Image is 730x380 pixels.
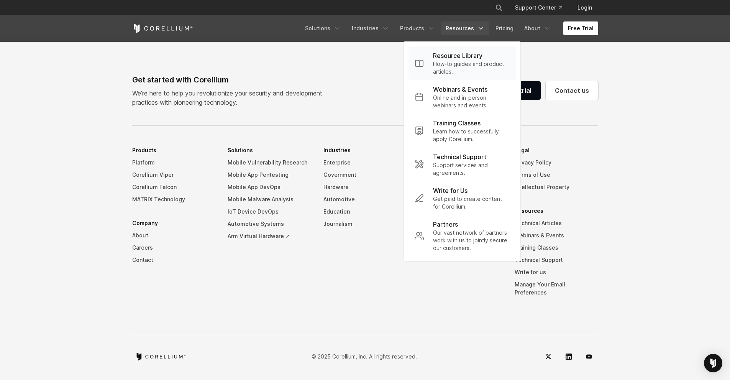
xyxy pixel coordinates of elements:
[132,169,216,181] a: Corellium Viper
[433,161,510,177] p: Support services and agreements.
[433,118,481,128] p: Training Classes
[546,81,598,100] a: Contact us
[132,181,216,193] a: Corellium Falcon
[323,181,407,193] a: Hardware
[408,215,516,257] a: Partners Our vast network of partners work with us to jointly secure our customers.
[132,229,216,242] a: About
[132,193,216,206] a: MATRIX Technology
[515,242,598,254] a: Training Classes
[515,181,598,193] a: Intellectual Property
[408,148,516,181] a: Technical Support Support services and agreements.
[408,46,516,80] a: Resource Library How-to guides and product articles.
[323,206,407,218] a: Education
[491,21,518,35] a: Pricing
[539,347,558,366] a: Twitter
[132,24,193,33] a: Corellium Home
[300,21,598,35] div: Navigation Menu
[228,193,311,206] a: Mobile Malware Analysis
[408,80,516,114] a: Webinars & Events Online and in-person webinars and events.
[509,1,568,15] a: Support Center
[433,51,482,60] p: Resource Library
[323,169,407,181] a: Government
[323,218,407,230] a: Journalism
[571,1,598,15] a: Login
[132,144,598,310] div: Navigation Menu
[323,156,407,169] a: Enterprise
[520,21,556,35] a: About
[441,21,489,35] a: Resources
[515,254,598,266] a: Technical Support
[515,229,598,242] a: Webinars & Events
[492,1,506,15] button: Search
[515,156,598,169] a: Privacy Policy
[515,266,598,278] a: Write for us
[408,181,516,215] a: Write for Us Get paid to create content for Corellium.
[515,169,598,181] a: Terms of Use
[300,21,346,35] a: Solutions
[323,193,407,206] a: Automotive
[563,21,598,35] a: Free Trial
[433,152,486,161] p: Technical Support
[704,354,722,372] div: Open Intercom Messenger
[135,353,186,360] a: Corellium home
[433,229,510,252] p: Our vast network of partners work with us to jointly secure our customers.
[228,218,311,230] a: Automotive Systems
[228,169,311,181] a: Mobile App Pentesting
[132,254,216,266] a: Contact
[228,181,311,193] a: Mobile App DevOps
[559,347,578,366] a: LinkedIn
[228,206,311,218] a: IoT Device DevOps
[132,89,328,107] p: We’re here to help you revolutionize your security and development practices with pioneering tech...
[228,156,311,169] a: Mobile Vulnerability Research
[132,74,328,86] div: Get started with Corellium
[395,21,440,35] a: Products
[433,195,510,211] p: Get paid to create content for Corellium.
[515,278,598,299] a: Manage Your Email Preferences
[228,230,311,242] a: Arm Virtual Hardware ↗
[433,220,458,229] p: Partners
[347,21,394,35] a: Industries
[433,60,510,76] p: How-to guides and product articles.
[433,186,468,195] p: Write for Us
[433,85,487,94] p: Webinars & Events
[515,217,598,229] a: Technical Articles
[132,156,216,169] a: Platform
[433,128,510,143] p: Learn how to successfully apply Corellium.
[132,242,216,254] a: Careers
[486,1,598,15] div: Navigation Menu
[580,347,598,366] a: YouTube
[408,114,516,148] a: Training Classes Learn how to successfully apply Corellium.
[312,352,417,360] p: © 2025 Corellium, Inc. All rights reserved.
[433,94,510,109] p: Online and in-person webinars and events.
